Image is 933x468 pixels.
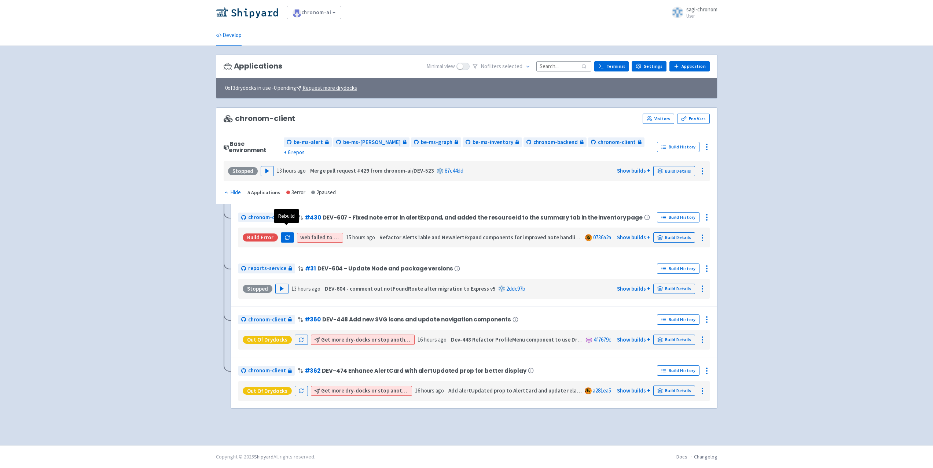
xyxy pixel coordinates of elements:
div: 2 paused [311,188,336,197]
u: Get more dry-docks or stop another environment to start this one [321,387,484,394]
a: sagi-chronom User [667,7,717,18]
a: be-ms-inventory [463,137,522,147]
span: selected [502,63,522,70]
div: Out of Drydocks [243,336,292,344]
a: Settings [632,61,666,71]
a: Build History [657,212,699,222]
div: Out of Drydocks [243,387,292,395]
span: DEV-448 Add new SVG icons and update navigation components [322,316,511,323]
a: Show builds + [617,336,650,343]
strong: Dev-448 Refactor ProfileMenu component to use DropdownMenu for improved functionality and styling [451,336,704,343]
a: Develop [216,25,242,46]
time: 16 hours ago [415,387,444,394]
a: Docs [676,453,687,460]
a: chronom-ai [287,6,342,19]
a: be-ms-graph [411,137,461,147]
span: chronom-client [248,316,286,324]
a: #430 [305,214,322,221]
time: 15 hours ago [346,234,375,241]
a: web failed to build [300,234,346,241]
a: #362 [305,367,321,375]
button: Hide [224,188,242,197]
div: Stopped [228,167,258,175]
div: Build Error [243,233,278,242]
a: Env Vars [677,114,709,124]
a: Show builds + [617,387,650,394]
time: 13 hours ago [277,167,306,174]
span: + 6 repos [284,148,305,157]
a: a281ea5 [593,387,611,394]
span: chronom-client [248,213,286,222]
strong: Add alertUpdated prop to AlertCard and update related components for improved alert information d... [448,387,712,394]
a: chronom-client [238,213,295,222]
a: be-ms-[PERSON_NAME] [333,137,409,147]
span: 0 of 3 drydocks in use - 0 pending [225,84,357,92]
span: DEV-474 Enhance AlertCard with alertUpdated prop for better display [322,368,526,374]
a: Build Details [653,335,695,345]
h3: Applications [224,62,282,70]
time: 13 hours ago [291,285,320,292]
a: #360 [305,316,321,323]
a: Build History [657,264,699,274]
a: 4f7679c [594,336,611,343]
div: Hide [224,188,241,197]
a: Build Details [653,232,695,243]
strong: Merge pull request #429 from chronom-ai/DEV-523 [310,167,434,174]
span: Minimal view [426,62,455,71]
button: Play [275,284,289,294]
span: chronom-backend [533,138,578,147]
a: #31 [305,265,316,272]
strong: DEV-604 - comment out notFoundRoute after migration to Express v5 [325,285,496,292]
span: chronom-client [598,138,636,147]
a: Build History [657,142,699,152]
input: Search... [536,61,591,71]
span: be-ms-[PERSON_NAME] [343,138,401,147]
a: Build History [657,365,699,376]
small: User [686,14,717,18]
time: 16 hours ago [418,336,447,343]
span: reports-service [248,264,286,273]
u: Request more drydocks [302,84,357,91]
div: Stopped [243,285,272,293]
a: chronom-client [588,137,644,147]
a: 0736a2a [593,234,611,241]
img: Shipyard logo [216,7,278,18]
a: chronom-backend [524,137,587,147]
span: chronom-client [224,114,295,123]
div: 3 error [286,188,305,197]
a: 87c44dd [445,167,463,174]
a: be-ms-alert [284,137,332,147]
a: reports-service [238,264,295,273]
span: be-ms-inventory [473,138,513,147]
button: Play [261,166,274,176]
a: Shipyard [254,453,273,460]
a: Show builds + [617,167,650,174]
a: Show builds + [617,285,650,292]
a: 2ddc97b [506,285,525,292]
span: DEV-604 - Update Node and package versions [317,265,453,272]
strong: web [300,234,310,241]
span: No filter s [481,62,522,71]
div: Base environment [224,141,281,154]
a: Show builds + [617,234,650,241]
a: Changelog [694,453,717,460]
a: Visitors [643,114,674,124]
a: Build Details [653,284,695,294]
u: Get more dry-docks or stop another environment to start this one [321,336,484,343]
div: 5 Applications [247,188,280,197]
span: be-ms-graph [421,138,452,147]
strong: Refactor AlertsTable and NewAlertExpand components for improved note handling and rendering [379,234,617,241]
a: chronom-client [238,315,295,325]
a: chronom-client [238,366,295,376]
a: Application [669,61,709,71]
a: Build Details [653,166,695,176]
a: Build History [657,314,699,325]
span: chronom-client [248,366,286,375]
div: Copyright © 2025 All rights reserved. [216,453,315,461]
span: be-ms-alert [294,138,323,147]
a: Terminal [594,61,629,71]
span: sagi-chronom [686,6,717,13]
a: Build Details [653,386,695,396]
span: DEV-607 - Fixed note error in alertExpand, and added the resourceId to the summary tab in the inv... [323,214,643,221]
